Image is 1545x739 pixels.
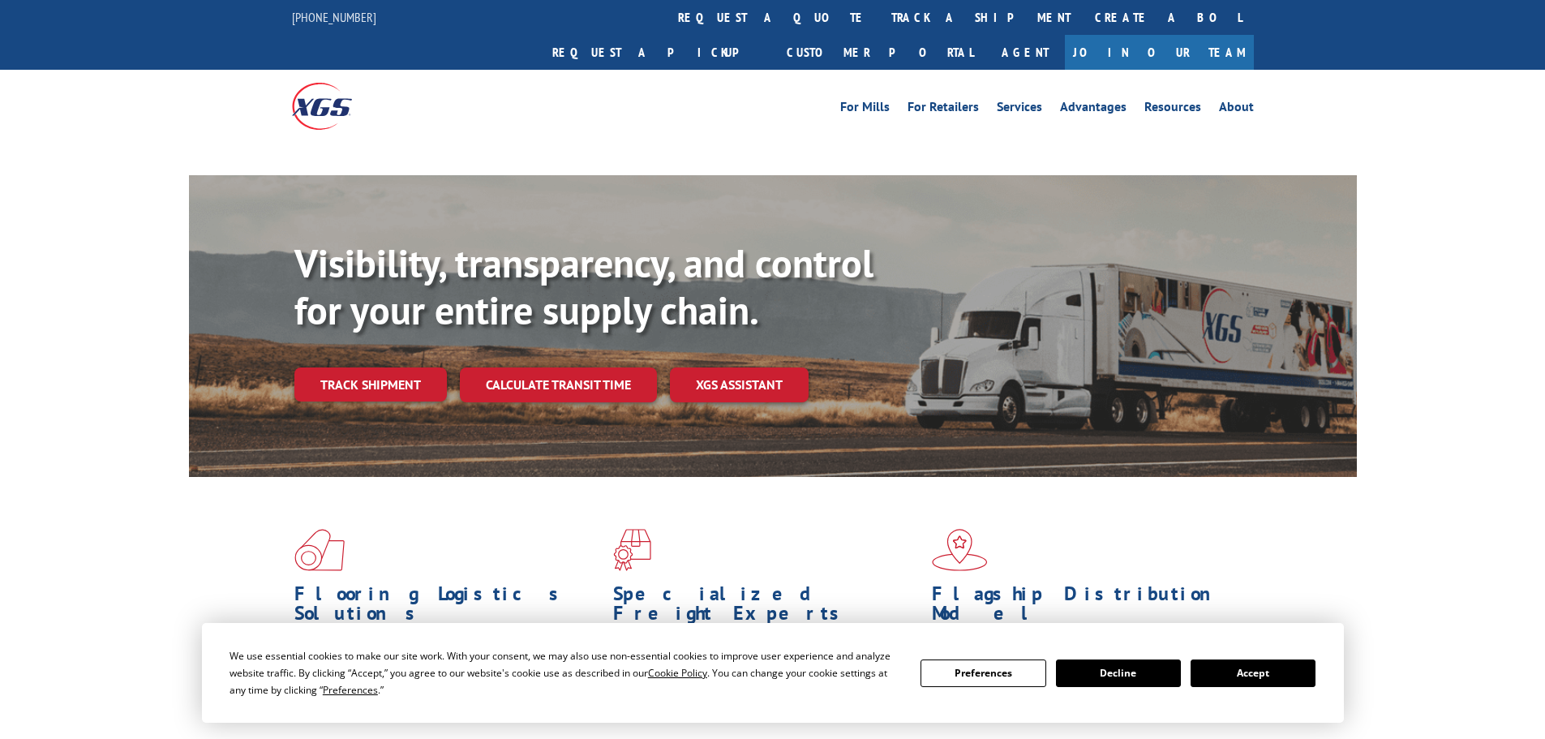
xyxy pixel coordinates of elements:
[294,584,601,631] h1: Flooring Logistics Solutions
[460,367,657,402] a: Calculate transit time
[1060,101,1127,118] a: Advantages
[1191,660,1315,687] button: Accept
[294,367,447,402] a: Track shipment
[323,683,378,697] span: Preferences
[775,35,985,70] a: Customer Portal
[294,238,873,335] b: Visibility, transparency, and control for your entire supply chain.
[613,529,651,571] img: xgs-icon-focused-on-flooring-red
[908,101,979,118] a: For Retailers
[1065,35,1254,70] a: Join Our Team
[840,101,890,118] a: For Mills
[670,367,809,402] a: XGS ASSISTANT
[292,9,376,25] a: [PHONE_NUMBER]
[613,584,920,631] h1: Specialized Freight Experts
[540,35,775,70] a: Request a pickup
[230,647,901,698] div: We use essential cookies to make our site work. With your consent, we may also use non-essential ...
[932,584,1238,631] h1: Flagship Distribution Model
[921,660,1045,687] button: Preferences
[1056,660,1181,687] button: Decline
[294,529,345,571] img: xgs-icon-total-supply-chain-intelligence-red
[997,101,1042,118] a: Services
[932,529,988,571] img: xgs-icon-flagship-distribution-model-red
[1144,101,1201,118] a: Resources
[202,623,1344,723] div: Cookie Consent Prompt
[1219,101,1254,118] a: About
[648,666,707,680] span: Cookie Policy
[985,35,1065,70] a: Agent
